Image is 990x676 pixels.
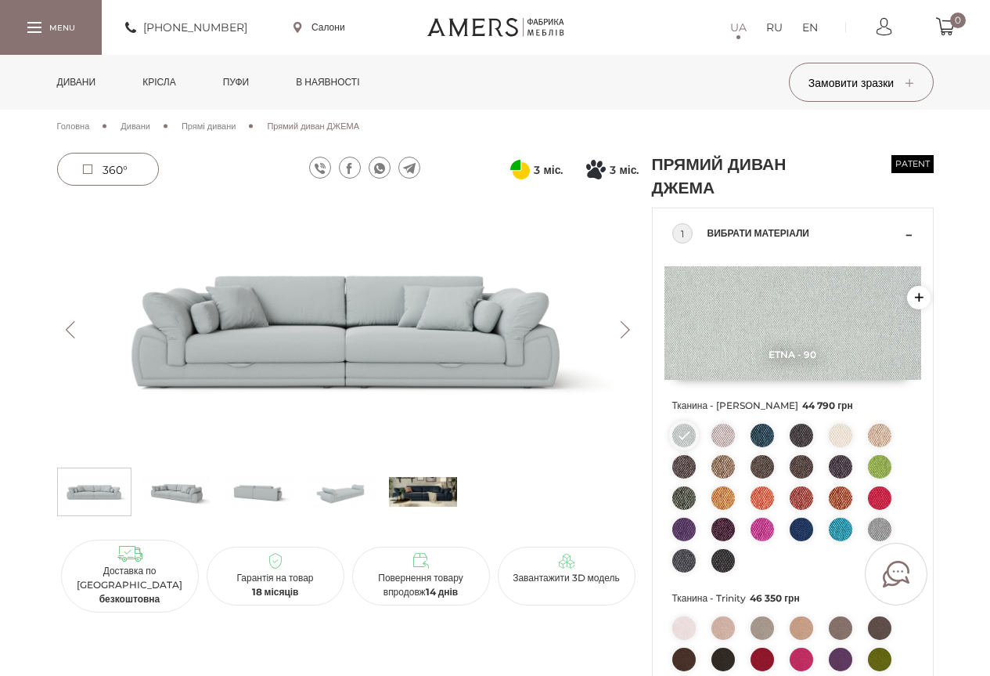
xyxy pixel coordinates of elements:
p: Доставка по [GEOGRAPHIC_DATA] [67,564,193,606]
span: Дивани [121,121,150,132]
b: 14 днів [426,586,459,598]
span: Замовити зразки [808,76,913,90]
span: Etna - 90 [664,349,921,360]
b: 18 місяців [252,586,299,598]
p: Завантажити 3D модель [504,571,629,585]
a: Головна [57,119,90,133]
span: 360° [103,163,128,177]
a: 360° [57,153,159,186]
a: whatsapp [369,157,391,179]
a: telegram [398,157,420,179]
h1: Прямий диван ДЖЕМА [652,153,832,200]
svg: Оплата частинами від ПриватБанку [510,160,530,179]
img: Прямий диван ДЖЕМА s-1 [142,472,211,512]
a: Крісла [131,55,187,110]
a: EN [802,18,818,37]
span: 3 міс. [534,161,563,179]
span: Тканина - Trinity [672,588,913,609]
a: Прямі дивани [182,119,236,133]
img: Прямий диван ДЖЕМА s-2 [225,472,293,512]
div: 1 [672,223,693,244]
a: в наявності [284,55,371,110]
button: Previous [57,321,85,338]
img: s_ [389,472,457,512]
span: Тканина - [PERSON_NAME] [672,396,913,416]
a: viber [309,157,331,179]
a: Пуфи [211,55,261,110]
span: 44 790 грн [802,399,853,411]
img: Прямий диван ДЖЕМА s-3 [307,472,375,512]
span: Вибрати матеріали [707,224,902,243]
a: RU [766,18,783,37]
span: patent [891,155,934,173]
b: безкоштовна [99,593,160,605]
button: Замовити зразки [789,63,934,102]
a: Дивани [45,55,108,110]
p: Гарантія на товар [213,571,338,599]
button: Next [612,321,639,338]
span: 0 [950,13,966,28]
img: Etna - 90 [664,266,921,380]
span: Прямі дивани [182,121,236,132]
svg: Покупка частинами від Монобанку [586,160,606,179]
img: Прямий диван ДЖЕМА -0 [57,200,639,460]
span: 46 350 грн [750,592,800,604]
a: facebook [339,157,361,179]
a: Дивани [121,119,150,133]
p: Повернення товару впродовж [358,571,484,599]
img: Прямий диван ДЖЕМА s-0 [60,472,128,512]
span: 3 міс. [610,161,639,179]
a: UA [730,18,747,37]
span: Головна [57,121,90,132]
a: [PHONE_NUMBER] [125,18,247,37]
a: Салони [293,20,345,34]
